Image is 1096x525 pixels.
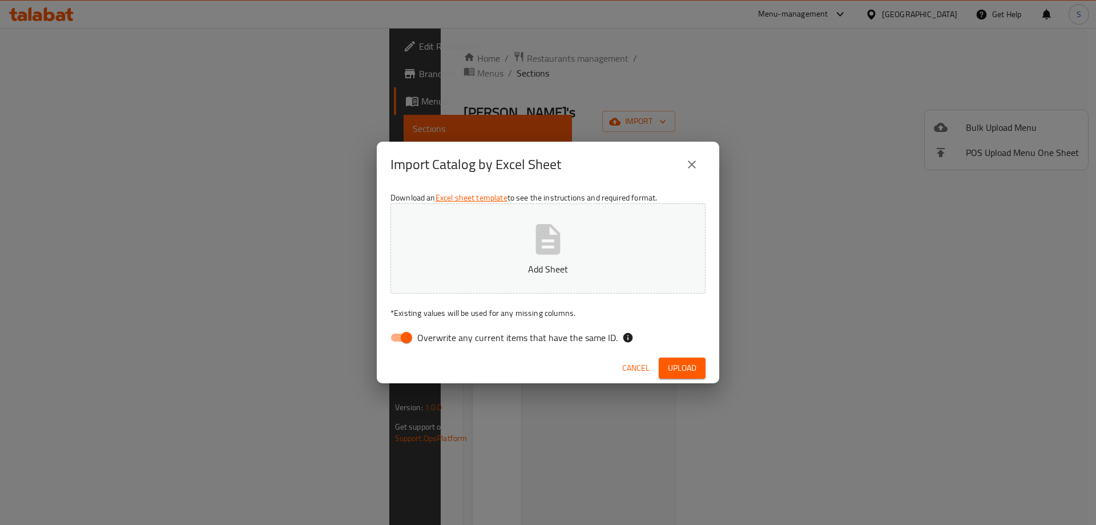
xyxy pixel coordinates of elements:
div: Download an to see the instructions and required format. [377,187,719,353]
h2: Import Catalog by Excel Sheet [390,155,561,174]
button: Cancel [618,358,654,379]
button: Upload [659,358,706,379]
button: Add Sheet [390,203,706,294]
a: Excel sheet template [436,190,507,205]
button: close [678,151,706,178]
span: Cancel [622,361,650,375]
span: Overwrite any current items that have the same ID. [417,331,618,344]
p: Existing values will be used for any missing columns. [390,307,706,319]
span: Upload [668,361,696,375]
p: Add Sheet [408,262,688,276]
svg: If the overwrite option isn't selected, then the items that match an existing ID will be ignored ... [622,332,634,343]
